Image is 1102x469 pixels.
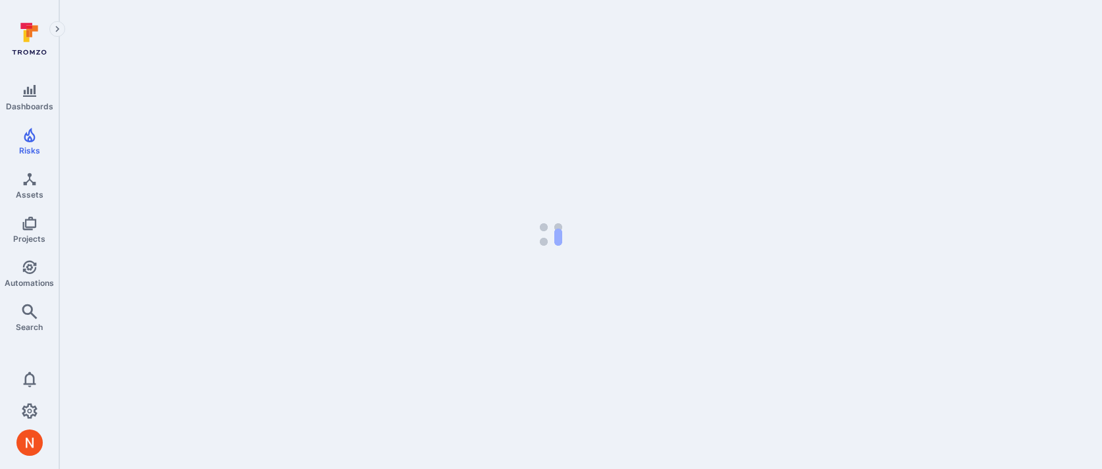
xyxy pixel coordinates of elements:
img: ACg8ocIprwjrgDQnDsNSk9Ghn5p5-B8DpAKWoJ5Gi9syOE4K59tr4Q=s96-c [16,429,43,456]
i: Expand navigation menu [53,24,62,35]
span: Search [16,322,43,332]
span: Projects [13,234,45,244]
span: Dashboards [6,101,53,111]
span: Risks [19,146,40,155]
span: Automations [5,278,54,288]
div: Neeren Patki [16,429,43,456]
button: Expand navigation menu [49,21,65,37]
span: Assets [16,190,43,200]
